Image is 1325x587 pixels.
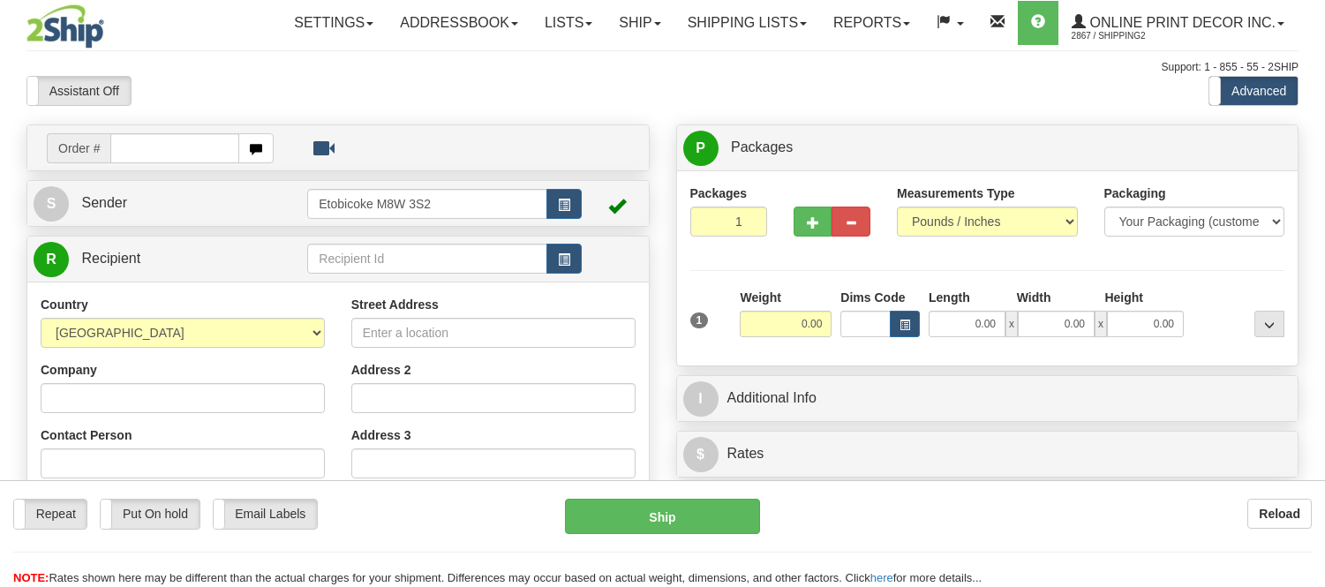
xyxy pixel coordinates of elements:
iframe: chat widget [1284,203,1323,383]
span: Sender [81,195,127,210]
img: logo2867.jpg [26,4,104,49]
input: Enter a location [351,318,636,348]
span: I [683,381,719,417]
label: Country [41,296,88,313]
label: Company [41,361,97,379]
a: Online Print Decor Inc. 2867 / Shipping2 [1058,1,1298,45]
label: Email Labels [214,500,317,528]
button: Reload [1247,499,1312,529]
span: $ [683,437,719,472]
span: R [34,242,69,277]
a: R Recipient [34,241,277,277]
a: Ship [606,1,674,45]
input: Recipient Id [307,244,546,274]
label: Length [929,289,970,306]
div: ... [1254,311,1284,337]
span: P [683,131,719,166]
span: x [1005,311,1018,337]
span: NOTE: [13,571,49,584]
a: Settings [281,1,387,45]
span: 1 [690,312,709,328]
label: Street Address [351,296,439,313]
label: Packaging [1104,184,1166,202]
a: here [870,571,893,584]
label: Contact Person [41,426,132,444]
label: Assistant Off [27,77,131,105]
a: IAdditional Info [683,380,1292,417]
a: Reports [820,1,923,45]
span: S [34,186,69,222]
span: x [1095,311,1107,337]
a: S Sender [34,185,307,222]
label: Packages [690,184,748,202]
label: Address 2 [351,361,411,379]
a: Addressbook [387,1,531,45]
span: 2867 / Shipping2 [1072,27,1204,45]
label: Address 3 [351,426,411,444]
a: Lists [531,1,606,45]
span: Recipient [81,251,140,266]
a: P Packages [683,130,1292,166]
span: Online Print Decor Inc. [1086,15,1276,30]
label: Put On hold [101,500,199,528]
label: Advanced [1209,77,1298,105]
label: Measurements Type [897,184,1015,202]
a: Shipping lists [674,1,820,45]
label: Height [1104,289,1143,306]
b: Reload [1259,507,1300,521]
span: Packages [731,139,793,154]
button: Ship [565,499,759,534]
label: Weight [740,289,780,306]
label: Repeat [14,500,87,528]
span: Order # [47,133,110,163]
label: Width [1017,289,1051,306]
label: Dims Code [840,289,905,306]
a: $Rates [683,436,1292,472]
div: Support: 1 - 855 - 55 - 2SHIP [26,60,1299,75]
input: Sender Id [307,189,546,219]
